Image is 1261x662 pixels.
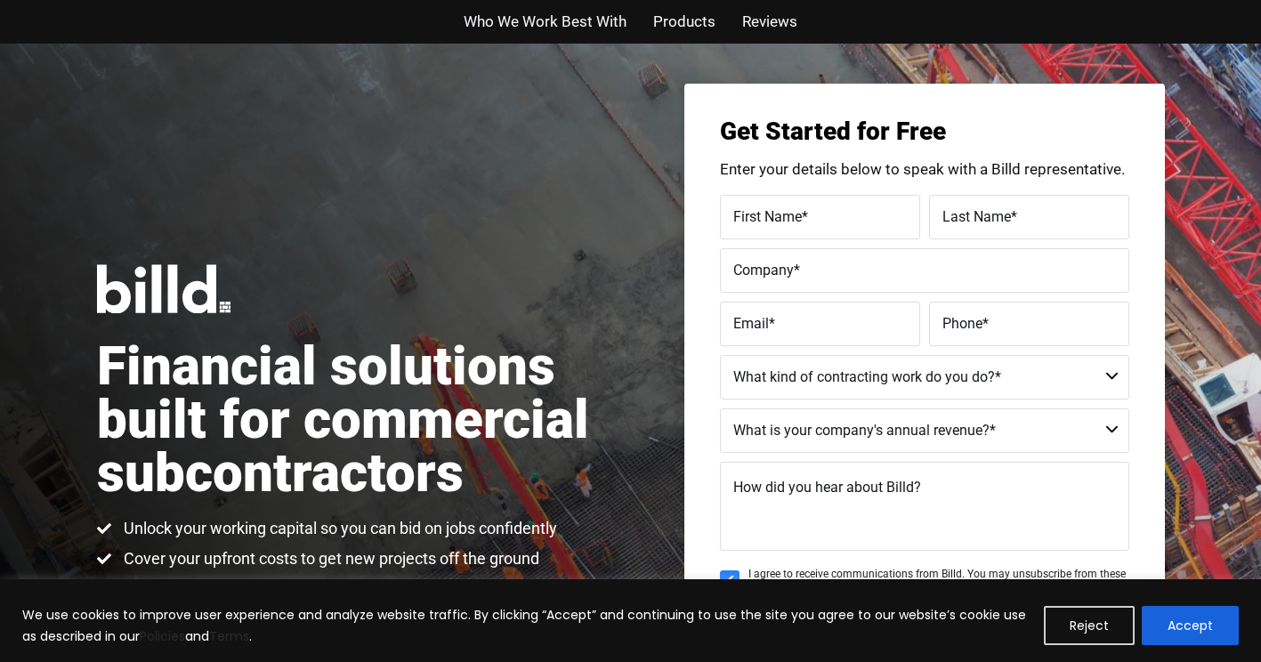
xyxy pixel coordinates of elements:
[942,207,1011,224] span: Last Name
[942,314,982,331] span: Phone
[720,570,740,590] input: I agree to receive communications from Billd. You may unsubscribe from these communications at an...
[209,627,249,645] a: Terms
[22,604,1031,647] p: We use cookies to improve user experience and analyze website traffic. By clicking “Accept” and c...
[733,314,769,331] span: Email
[733,479,921,496] span: How did you hear about Billd?
[720,119,1129,144] h3: Get Started for Free
[748,568,1129,593] span: I agree to receive communications from Billd. You may unsubscribe from these communications at an...
[119,548,539,569] span: Cover your upfront costs to get new projects off the ground
[464,9,626,35] a: Who We Work Best With
[1142,606,1239,645] button: Accept
[720,162,1129,177] p: Enter your details below to speak with a Billd representative.
[119,518,557,539] span: Unlock your working capital so you can bid on jobs confidently
[742,9,797,35] a: Reviews
[1044,606,1135,645] button: Reject
[733,207,802,224] span: First Name
[733,261,794,278] span: Company
[97,340,631,500] h1: Financial solutions built for commercial subcontractors
[140,627,185,645] a: Policies
[653,9,715,35] a: Products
